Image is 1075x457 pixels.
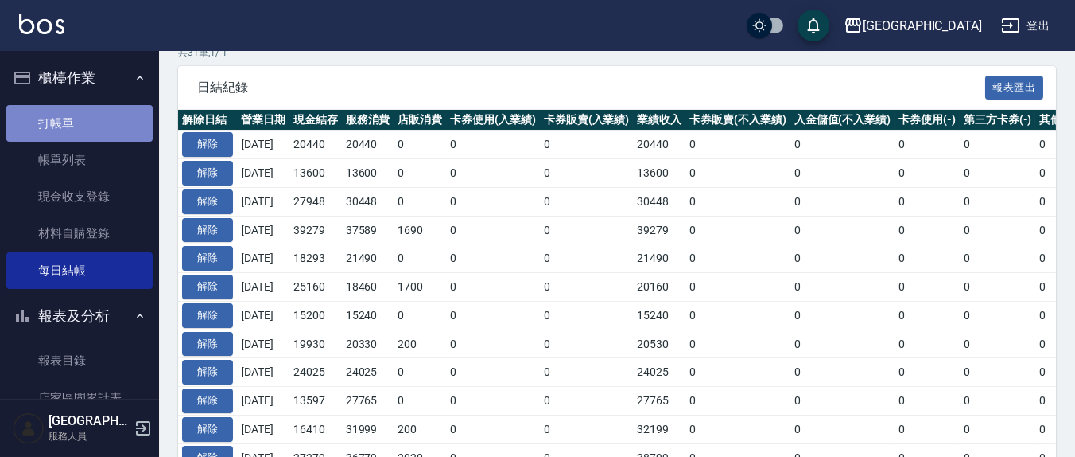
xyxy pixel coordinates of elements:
[342,216,394,244] td: 37589
[540,187,634,216] td: 0
[790,358,895,387] td: 0
[182,303,233,328] button: 解除
[863,16,982,36] div: [GEOGRAPHIC_DATA]
[342,387,394,416] td: 27765
[237,415,289,443] td: [DATE]
[790,273,895,302] td: 0
[995,11,1056,41] button: 登出
[895,387,960,416] td: 0
[182,246,233,271] button: 解除
[633,330,685,358] td: 20530
[289,187,342,216] td: 27948
[540,301,634,330] td: 0
[633,159,685,188] td: 13600
[685,131,790,159] td: 0
[394,159,446,188] td: 0
[446,387,540,416] td: 0
[446,187,540,216] td: 0
[6,252,153,289] a: 每日結帳
[446,131,540,159] td: 0
[895,159,960,188] td: 0
[182,189,233,214] button: 解除
[790,244,895,273] td: 0
[685,187,790,216] td: 0
[633,358,685,387] td: 24025
[895,273,960,302] td: 0
[446,415,540,443] td: 0
[960,216,1036,244] td: 0
[182,132,233,157] button: 解除
[895,131,960,159] td: 0
[798,10,829,41] button: save
[289,415,342,443] td: 16410
[178,45,1056,60] p: 共 31 筆, 1 / 1
[790,330,895,358] td: 0
[197,80,985,96] span: 日結紀錄
[633,273,685,302] td: 20160
[790,216,895,244] td: 0
[985,76,1044,100] button: 報表匯出
[342,301,394,330] td: 15240
[540,273,634,302] td: 0
[394,330,446,358] td: 200
[289,159,342,188] td: 13600
[289,216,342,244] td: 39279
[342,358,394,387] td: 24025
[633,187,685,216] td: 30448
[633,301,685,330] td: 15240
[237,358,289,387] td: [DATE]
[446,110,540,131] th: 卡券使用(入業績)
[790,187,895,216] td: 0
[342,159,394,188] td: 13600
[237,330,289,358] td: [DATE]
[790,415,895,443] td: 0
[790,387,895,416] td: 0
[790,301,895,330] td: 0
[985,79,1044,94] a: 報表匯出
[633,387,685,416] td: 27765
[6,215,153,252] a: 材料自購登錄
[960,244,1036,273] td: 0
[895,216,960,244] td: 0
[685,159,790,188] td: 0
[289,273,342,302] td: 25160
[342,415,394,443] td: 31999
[540,110,634,131] th: 卡券販賣(入業績)
[960,131,1036,159] td: 0
[182,417,233,442] button: 解除
[790,131,895,159] td: 0
[790,110,895,131] th: 入金儲值(不入業績)
[685,358,790,387] td: 0
[289,330,342,358] td: 19930
[237,216,289,244] td: [DATE]
[394,358,446,387] td: 0
[237,273,289,302] td: [DATE]
[446,216,540,244] td: 0
[685,330,790,358] td: 0
[633,110,685,131] th: 業績收入
[394,244,446,273] td: 0
[685,110,790,131] th: 卡券販賣(不入業績)
[342,330,394,358] td: 20330
[960,415,1036,443] td: 0
[6,57,153,99] button: 櫃檯作業
[960,159,1036,188] td: 0
[685,415,790,443] td: 0
[49,413,130,429] h5: [GEOGRAPHIC_DATA]
[237,159,289,188] td: [DATE]
[6,142,153,178] a: 帳單列表
[895,244,960,273] td: 0
[895,301,960,330] td: 0
[540,131,634,159] td: 0
[342,187,394,216] td: 30448
[182,332,233,357] button: 解除
[394,301,446,330] td: 0
[394,273,446,302] td: 1700
[540,358,634,387] td: 0
[182,218,233,243] button: 解除
[6,178,153,215] a: 現金收支登錄
[6,380,153,416] a: 店家區間累計表
[960,301,1036,330] td: 0
[237,387,289,416] td: [DATE]
[895,187,960,216] td: 0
